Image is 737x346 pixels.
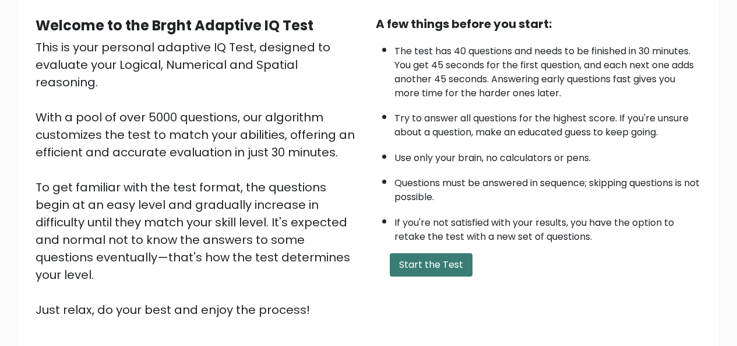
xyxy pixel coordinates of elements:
[376,15,702,33] div: A few things before you start:
[390,253,472,277] button: Start the Test
[394,170,702,204] li: Questions must be answered in sequence; skipping questions is not possible.
[394,106,702,139] li: Try to answer all questions for the highest score. If you're unsure about a question, make an edu...
[394,145,702,165] li: Use only your brain, no calculators or pens.
[36,39,362,319] div: This is your personal adaptive IQ Test, designed to evaluate your Logical, Numerical and Spatial ...
[394,210,702,244] li: If you're not satisfied with your results, you have the option to retake the test with a new set ...
[36,16,313,35] b: Welcome to the Brght Adaptive IQ Test
[394,39,702,100] li: The test has 40 questions and needs to be finished in 30 minutes. You get 45 seconds for the firs...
